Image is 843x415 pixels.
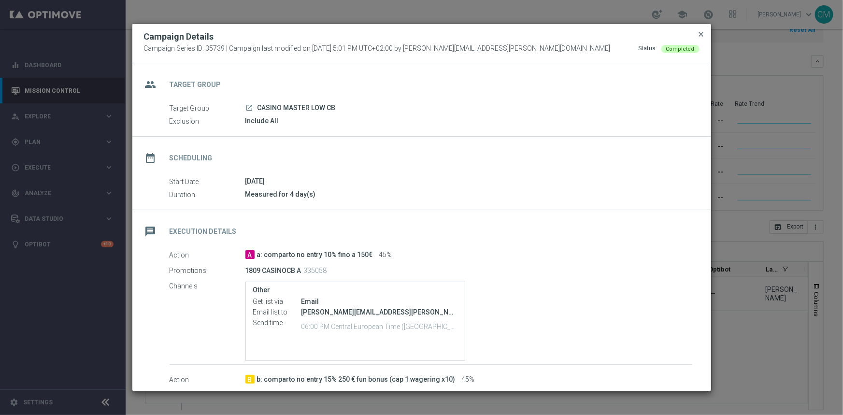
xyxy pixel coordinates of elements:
label: Duration [170,190,245,199]
h2: Execution Details [170,227,237,236]
span: A [245,250,255,259]
label: Start Date [170,177,245,186]
span: Campaign Series ID: 35739 | Campaign last modified on [DATE] 5:01 PM UTC+02:00 by [PERSON_NAME][E... [144,44,611,53]
label: Promotions [170,266,245,275]
p: 1809 CASINOCB A [245,266,301,275]
label: Action [170,251,245,259]
h2: Campaign Details [144,31,214,43]
label: Promotions [170,391,245,400]
p: 335065 [303,391,327,400]
h2: Target Group [170,80,221,89]
div: Status: [639,44,657,53]
a: launch [245,104,254,113]
p: 06:00 PM Central European Time ([GEOGRAPHIC_DATA]) (UTC +02:00) [301,321,457,331]
span: B [245,375,255,384]
label: Target Group [170,104,245,113]
div: Include All [245,116,692,126]
span: a: comparto no entry 10% fino a 150€ [257,251,373,259]
label: Get list via [253,298,301,306]
div: Email [301,297,457,306]
colored-tag: Completed [661,44,700,52]
i: launch [246,104,254,112]
p: 335058 [304,266,327,275]
span: CASINO MASTER LOW CB [257,104,336,113]
label: Action [170,375,245,384]
span: 45% [379,251,392,259]
div: [DATE] [245,176,692,186]
i: date_range [142,149,159,167]
label: Exclusion [170,117,245,126]
label: Email list to [253,308,301,317]
label: Send time [253,319,301,328]
h2: Scheduling [170,154,213,163]
label: Channels [170,282,245,290]
div: Measured for 4 day(s) [245,189,692,199]
p: 1809 CASINOCB F [245,391,301,400]
span: Completed [666,46,695,52]
span: close [698,30,705,38]
span: b: comparto no entry 15% 250 € fun bonus (cap 1 wagering x10) [257,375,456,384]
label: Other [253,286,457,294]
div: [PERSON_NAME][EMAIL_ADDRESS][PERSON_NAME][DOMAIN_NAME] [301,307,457,317]
i: group [142,76,159,93]
span: 45% [462,375,475,384]
i: message [142,223,159,240]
